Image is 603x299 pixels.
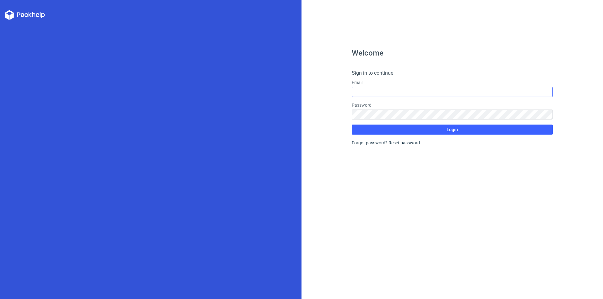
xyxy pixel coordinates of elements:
[447,127,458,132] span: Login
[352,69,553,77] h4: Sign in to continue
[388,140,420,145] a: Reset password
[352,125,553,135] button: Login
[352,140,553,146] div: Forgot password?
[352,49,553,57] h1: Welcome
[352,102,553,108] label: Password
[352,79,553,86] label: Email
